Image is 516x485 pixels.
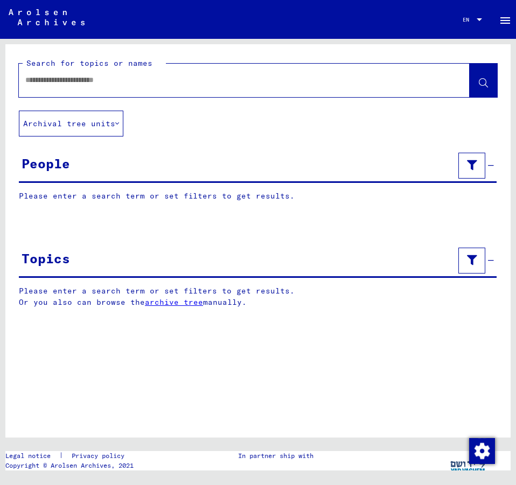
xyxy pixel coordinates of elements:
[5,451,59,461] a: Legal notice
[22,154,70,173] div: People
[9,9,85,25] img: Arolsen_neg.svg
[63,451,137,461] a: Privacy policy
[22,249,70,268] div: Topics
[19,111,123,136] button: Archival tree units
[469,438,495,464] img: Change consent
[5,461,137,470] p: Copyright © Arolsen Archives, 2021
[19,285,497,308] p: Please enter a search term or set filters to get results. Or you also can browse the manually.
[26,58,152,68] mat-label: Search for topics or names
[448,451,489,478] img: yv_logo.png
[463,17,475,23] span: EN
[494,9,516,30] button: Toggle sidenav
[499,14,512,27] mat-icon: Side nav toggle icon
[238,451,313,461] p: In partner ship with
[5,451,137,461] div: |
[469,438,494,463] div: Change consent
[19,190,497,202] p: Please enter a search term or set filters to get results.
[145,297,203,307] a: archive tree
